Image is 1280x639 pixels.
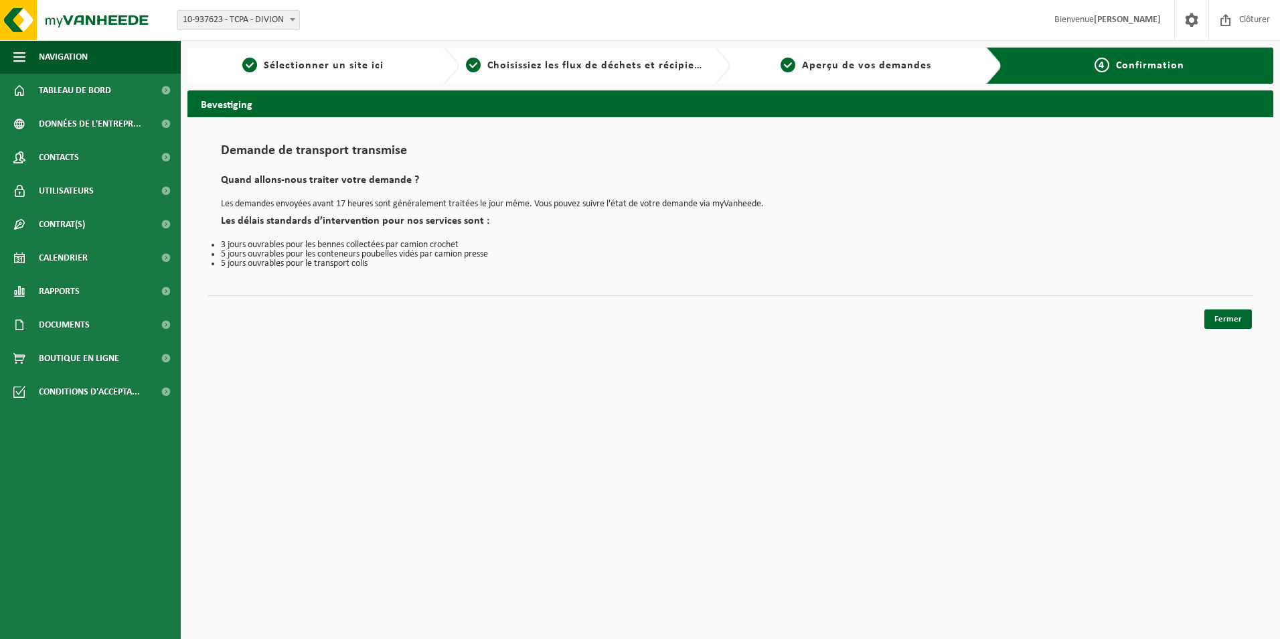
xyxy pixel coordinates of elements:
[221,200,1240,209] p: Les demandes envoyées avant 17 heures sont généralement traitées le jour même. Vous pouvez suivre...
[39,275,80,308] span: Rapports
[264,60,384,71] span: Sélectionner un site ici
[39,208,85,241] span: Contrat(s)
[177,11,299,29] span: 10-937623 - TCPA - DIVION
[221,216,1240,234] h2: Les délais standards d’intervention pour nos services sont :
[1094,15,1161,25] strong: [PERSON_NAME]
[39,107,141,141] span: Données de l'entrepr...
[39,308,90,342] span: Documents
[39,342,119,375] span: Boutique en ligne
[39,40,88,74] span: Navigation
[221,240,1240,250] li: 3 jours ouvrables pour les bennes collectées par camion crochet
[221,144,1240,165] h1: Demande de transport transmise
[242,58,257,72] span: 1
[221,250,1240,259] li: 5 jours ouvrables pour les conteneurs poubelles vidés par camion presse
[466,58,704,74] a: 2Choisissiez les flux de déchets et récipients
[466,58,481,72] span: 2
[802,60,931,71] span: Aperçu de vos demandes
[1204,309,1252,329] a: Fermer
[39,74,111,107] span: Tableau de bord
[194,58,432,74] a: 1Sélectionner un site ici
[737,58,975,74] a: 3Aperçu de vos demandes
[39,174,94,208] span: Utilisateurs
[39,375,140,409] span: Conditions d'accepta...
[487,60,710,71] span: Choisissiez les flux de déchets et récipients
[1095,58,1109,72] span: 4
[781,58,795,72] span: 3
[187,90,1273,117] h2: Bevestiging
[177,10,300,30] span: 10-937623 - TCPA - DIVION
[221,259,1240,269] li: 5 jours ouvrables pour le transport colis
[39,141,79,174] span: Contacts
[221,175,1240,193] h2: Quand allons-nous traiter votre demande ?
[39,241,88,275] span: Calendrier
[1116,60,1184,71] span: Confirmation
